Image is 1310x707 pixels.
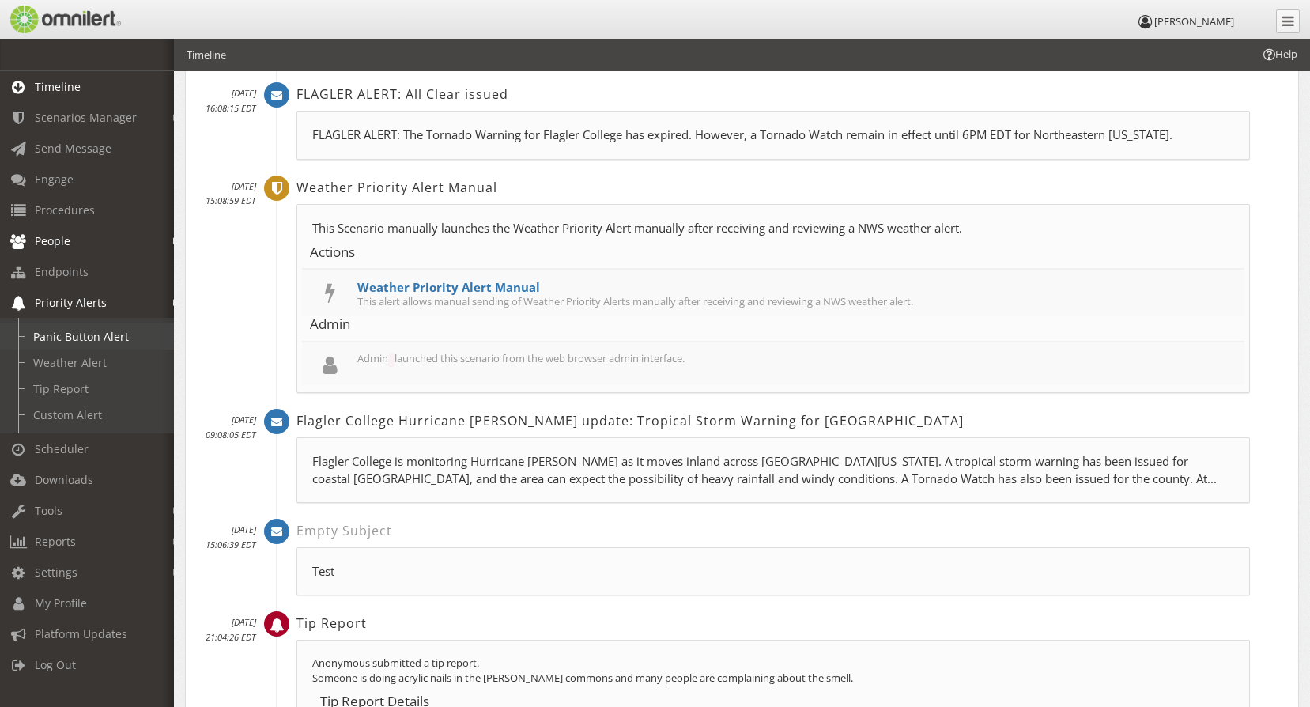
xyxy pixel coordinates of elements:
span: Procedures [35,202,95,217]
h2: Weather Priority Alert Manual [296,179,1250,196]
h2: Flagler College Hurricane [PERSON_NAME] update: Tropical Storm Warning for [GEOGRAPHIC_DATA] [296,412,1250,429]
span: Reports [35,534,76,549]
span: Log Out [35,657,76,672]
span: Help [36,11,68,25]
h2: Tip Report [296,614,1250,632]
a: Weather Priority Alert Manual [357,279,540,295]
p: This Scenario manually launches the Weather Priority Alert manually after receiving and reviewing... [312,220,1234,236]
span: [PERSON_NAME] [1154,14,1234,28]
small: [DATE] 16:08:15 EDT [206,87,256,114]
span: Downloads [35,472,93,487]
p: FLAGLER ALERT: The Tornado Warning for Flagler College has expired. However, a Tornado Watch rema... [312,127,1234,143]
li: Timeline [187,47,226,62]
span: Timeline [35,79,81,94]
span: Tools [35,503,62,518]
span: People [35,233,70,248]
a: Collapse Menu [1276,9,1300,33]
small: This alert allows manual sending of Weather Priority Alerts manually after receiving and reviewin... [357,297,1236,307]
span: Send Message [35,141,111,156]
div: Anonymous submitted a tip report. Someone is doing acrylic nails in the [PERSON_NAME] commons and... [312,656,1234,685]
span: Platform Updates [35,626,127,641]
span: Empty Subject [296,522,392,539]
span: Engage [35,172,74,187]
p: Flagler College is monitoring Hurricane [PERSON_NAME] as it moves inland across [GEOGRAPHIC_DATA]... [312,453,1234,487]
span: Scenarios Manager [35,110,137,125]
span: Settings [35,565,77,580]
span: My Profile [35,595,87,611]
span: Scheduler [35,441,89,456]
small: [DATE] 15:06:39 EDT [206,524,256,550]
span: Priority Alerts [35,295,107,310]
th: Admin [302,308,1244,341]
span: Help [1261,47,1297,62]
h2: FLAGLER ALERT: All Clear issued [296,85,1250,103]
span: Endpoints [35,264,89,279]
small: [DATE] 09:08:05 EDT [206,414,256,440]
img: Omnilert [8,6,121,33]
small: Admin launched this scenario from the web browser admin interface. [357,353,1236,365]
p: Test [312,563,1234,580]
th: Actions [302,236,1244,269]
